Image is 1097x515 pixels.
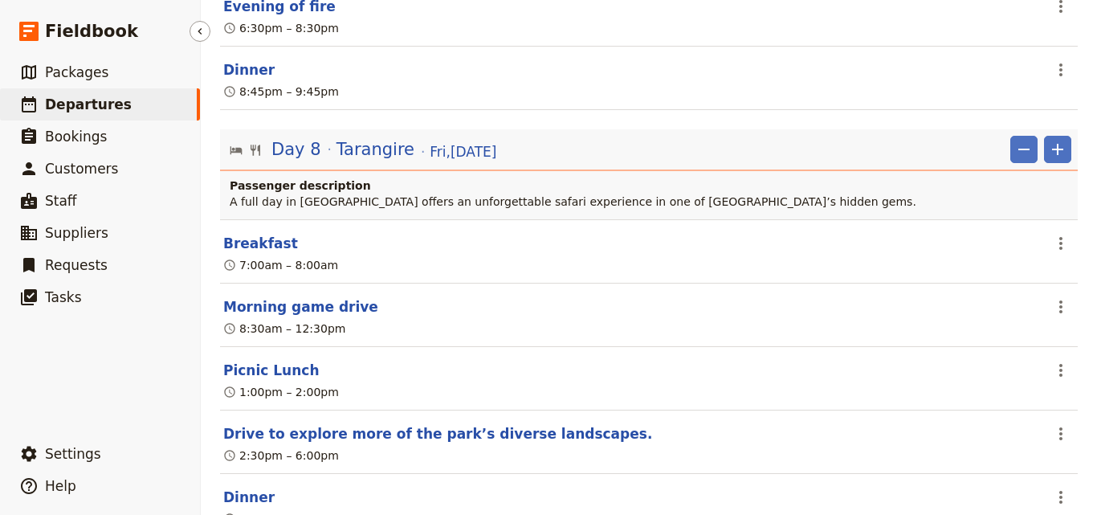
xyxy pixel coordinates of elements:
[45,446,101,462] span: Settings
[223,321,345,337] div: 8:30am – 12:30pm
[336,137,414,161] span: Tarangire
[1047,293,1075,321] button: Actions
[1047,230,1075,257] button: Actions
[271,137,321,161] span: Day 8
[45,129,107,145] span: Bookings
[45,289,82,305] span: Tasks
[1047,484,1075,511] button: Actions
[1047,56,1075,84] button: Actions
[223,384,339,400] div: 1:00pm – 2:00pm
[223,257,338,273] div: 7:00am – 8:00am
[223,297,378,317] button: Edit this itinerary item
[45,193,77,209] span: Staff
[223,448,339,464] div: 2:30pm – 6:00pm
[230,194,1071,210] p: A full day in [GEOGRAPHIC_DATA] offers an unforgettable safari experience in one of [GEOGRAPHIC_D...
[223,424,652,443] button: Edit this itinerary item
[223,20,339,36] div: 6:30pm – 8:30pm
[230,137,496,161] button: Edit day information
[223,488,275,507] button: Edit this itinerary item
[230,178,1071,194] h4: Passenger description
[1044,136,1071,163] button: Add
[430,142,496,161] span: Fri , [DATE]
[1047,357,1075,384] button: Actions
[223,361,320,380] button: Edit this itinerary item
[45,161,118,177] span: Customers
[223,234,298,253] button: Edit this itinerary item
[1047,420,1075,448] button: Actions
[1010,136,1038,163] button: Remove
[45,257,108,273] span: Requests
[45,225,108,241] span: Suppliers
[45,478,76,494] span: Help
[45,19,138,43] span: Fieldbook
[223,60,275,80] button: Edit this itinerary item
[223,84,339,100] div: 8:45pm – 9:45pm
[190,21,210,42] button: Hide menu
[45,64,108,80] span: Packages
[45,96,132,112] span: Departures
